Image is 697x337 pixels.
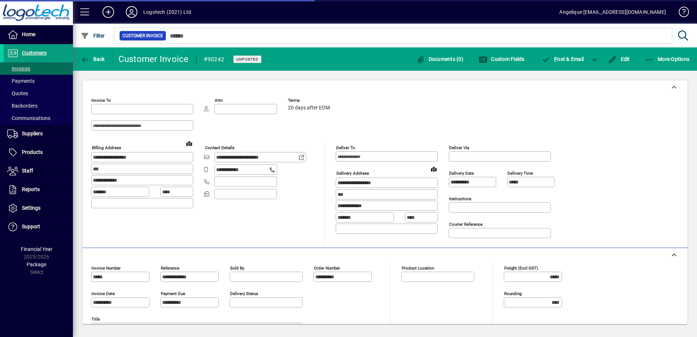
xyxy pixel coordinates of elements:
mat-label: Instructions [449,196,471,201]
mat-label: Delivery date [449,171,474,176]
span: Invoices [7,66,30,71]
div: #90242 [204,54,225,65]
a: Products [4,143,73,162]
mat-label: Product location [402,266,434,271]
mat-label: Delivery time [507,171,533,176]
mat-label: Attn [215,98,223,103]
button: Add [97,5,120,19]
span: P [554,56,557,62]
span: Package [27,262,46,267]
mat-label: Invoice number [91,266,121,271]
a: Support [4,218,73,236]
mat-label: Invoice To [91,98,111,103]
mat-label: Payment due [161,291,185,296]
a: Home [4,26,73,44]
a: Payments [4,75,73,87]
div: Angelique [EMAIL_ADDRESS][DOMAIN_NAME] [559,6,666,18]
mat-label: Deliver via [449,145,469,150]
mat-label: Reference [161,266,179,271]
button: Custom Fields [477,53,526,66]
button: Documents (0) [414,53,465,66]
mat-label: Order number [314,266,340,271]
span: Edit [608,56,630,62]
button: Filter [79,29,107,42]
button: Post & Email [538,53,588,66]
span: Reports [22,186,40,192]
a: View on map [428,163,440,175]
span: Payments [7,78,35,84]
button: Edit [606,53,632,66]
a: Invoices [4,62,73,75]
span: More Options [645,56,690,62]
span: Quotes [7,90,28,96]
mat-label: Invoice date [91,291,115,296]
a: Suppliers [4,125,73,143]
span: Customer Invoice [122,32,163,39]
span: Products [22,149,43,155]
mat-label: Freight (excl GST) [504,266,538,271]
mat-label: Deliver To [336,145,355,150]
span: Settings [22,205,40,211]
span: Terms [288,98,332,103]
span: Communications [7,115,50,121]
span: Unposted [236,57,258,62]
span: Custom Fields [479,56,525,62]
span: Documents (0) [416,56,463,62]
div: Logotech (2021) Ltd [143,6,191,18]
span: ost & Email [542,56,584,62]
a: Quotes [4,87,73,100]
mat-label: Sold by [230,266,244,271]
span: Support [22,224,40,229]
span: Suppliers [22,131,43,136]
span: Financial Year [21,246,52,252]
a: Communications [4,112,73,124]
app-page-header-button: Back [73,53,113,66]
button: More Options [643,53,692,66]
div: Customer Invoice [118,53,189,65]
mat-label: Courier Reference [449,222,483,227]
span: Home [22,31,35,37]
a: Backorders [4,100,73,112]
span: Backorders [7,103,38,109]
span: Back [81,56,105,62]
a: Reports [4,181,73,199]
span: Customers [22,50,47,56]
span: Filter [81,33,105,39]
mat-label: Delivery status [230,291,258,296]
a: Knowledge Base [673,1,688,25]
button: Back [79,53,107,66]
mat-label: Rounding [504,291,522,296]
a: Staff [4,162,73,180]
span: Staff [22,168,33,174]
mat-label: Title [91,317,100,322]
a: Settings [4,199,73,217]
span: 20 days after EOM [288,105,330,111]
a: View on map [183,137,195,149]
button: Profile [120,5,143,19]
